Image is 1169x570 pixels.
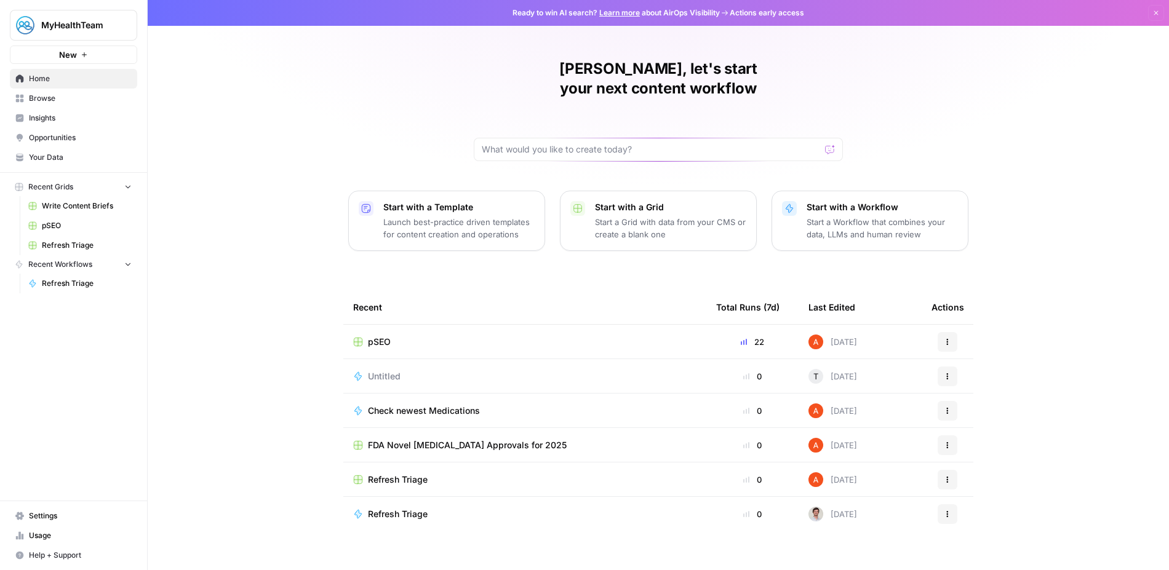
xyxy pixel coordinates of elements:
[383,216,535,240] p: Launch best-practice driven templates for content creation and operations
[28,259,92,270] span: Recent Workflows
[716,290,780,324] div: Total Runs (7d)
[59,49,77,61] span: New
[29,113,132,124] span: Insights
[716,405,789,417] div: 0
[808,369,857,384] div: [DATE]
[808,472,823,487] img: cje7zb9ux0f2nqyv5qqgv3u0jxek
[353,508,696,520] a: Refresh Triage
[513,7,720,18] span: Ready to win AI search? about AirOps Visibility
[42,278,132,289] span: Refresh Triage
[353,473,696,486] a: Refresh Triage
[482,143,820,156] input: What would you like to create today?
[353,405,696,417] a: Check newest Medications
[29,550,132,561] span: Help + Support
[10,89,137,108] a: Browse
[716,473,789,486] div: 0
[10,178,137,196] button: Recent Grids
[23,236,137,255] a: Refresh Triage
[808,290,855,324] div: Last Edited
[595,201,746,213] p: Start with a Grid
[42,200,132,212] span: Write Content Briefs
[808,334,857,349] div: [DATE]
[716,370,789,382] div: 0
[10,526,137,545] a: Usage
[29,510,132,521] span: Settings
[368,336,391,348] span: pSEO
[348,191,545,251] button: Start with a TemplateLaunch best-practice driven templates for content creation and operations
[772,191,968,251] button: Start with a WorkflowStart a Workflow that combines your data, LLMs and human review
[10,10,137,41] button: Workspace: MyHealthTeam
[10,255,137,274] button: Recent Workflows
[353,370,696,382] a: Untitled
[10,128,137,148] a: Opportunities
[808,472,857,487] div: [DATE]
[10,69,137,89] a: Home
[29,73,132,84] span: Home
[808,438,857,453] div: [DATE]
[10,148,137,167] a: Your Data
[28,181,73,192] span: Recent Grids
[716,508,789,520] div: 0
[353,336,696,348] a: pSEO
[29,530,132,541] span: Usage
[599,8,640,17] a: Learn more
[42,240,132,251] span: Refresh Triage
[23,196,137,216] a: Write Content Briefs
[29,152,132,163] span: Your Data
[808,507,823,521] img: tdmuw9wfe40fkwq84phcceuazoww
[23,216,137,236] a: pSEO
[29,132,132,143] span: Opportunities
[932,290,964,324] div: Actions
[383,201,535,213] p: Start with a Template
[29,93,132,104] span: Browse
[808,403,857,418] div: [DATE]
[353,290,696,324] div: Recent
[474,59,843,98] h1: [PERSON_NAME], let's start your next content workflow
[595,216,746,240] p: Start a Grid with data from your CMS or create a blank one
[368,439,567,451] span: FDA Novel [MEDICAL_DATA] Approvals for 2025
[10,506,137,526] a: Settings
[730,7,804,18] span: Actions early access
[10,545,137,565] button: Help + Support
[368,473,428,486] span: Refresh Triage
[353,439,696,451] a: FDA Novel [MEDICAL_DATA] Approvals for 2025
[23,274,137,293] a: Refresh Triage
[716,336,789,348] div: 22
[368,370,401,382] span: Untitled
[560,191,757,251] button: Start with a GridStart a Grid with data from your CMS or create a blank one
[14,14,36,36] img: MyHealthTeam Logo
[808,334,823,349] img: cje7zb9ux0f2nqyv5qqgv3u0jxek
[42,220,132,231] span: pSEO
[368,508,428,520] span: Refresh Triage
[368,405,480,417] span: Check newest Medications
[808,438,823,453] img: cje7zb9ux0f2nqyv5qqgv3u0jxek
[716,439,789,451] div: 0
[807,216,958,240] p: Start a Workflow that combines your data, LLMs and human review
[10,46,137,64] button: New
[813,370,818,382] span: T
[41,19,116,31] span: MyHealthTeam
[10,108,137,128] a: Insights
[808,507,857,521] div: [DATE]
[808,403,823,418] img: cje7zb9ux0f2nqyv5qqgv3u0jxek
[807,201,958,213] p: Start with a Workflow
